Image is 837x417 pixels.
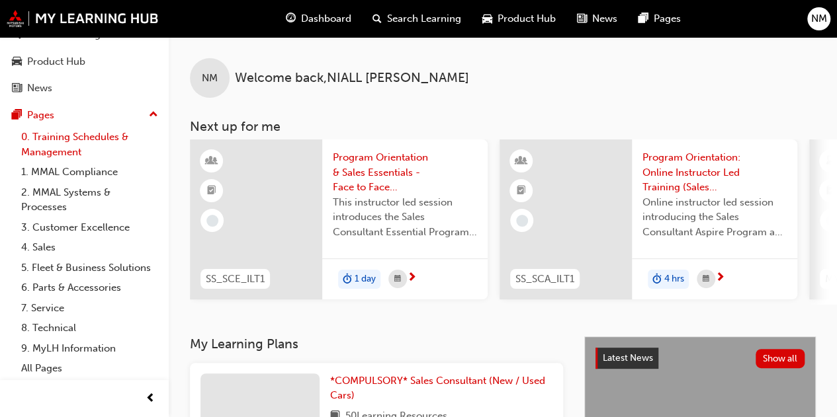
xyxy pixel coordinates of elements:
span: duration-icon [343,271,352,288]
a: news-iconNews [566,5,628,32]
a: 4. Sales [16,237,163,258]
span: prev-icon [146,391,155,407]
span: learningResourceType_INSTRUCTOR_LED-icon [517,153,526,170]
a: search-iconSearch Learning [362,5,472,32]
span: car-icon [482,11,492,27]
span: learningRecordVerb_NONE-icon [206,215,218,227]
span: Pages [654,11,681,26]
span: Online instructor led session introducing the Sales Consultant Aspire Program and outlining what ... [642,195,787,240]
span: 1 day [355,272,376,287]
span: NM [202,71,218,86]
a: pages-iconPages [628,5,691,32]
span: duration-icon [652,271,662,288]
a: guage-iconDashboard [275,5,362,32]
span: Product Hub [498,11,556,26]
span: Program Orientation & Sales Essentials - Face to Face Instructor Led Training (Sales Consultant E... [333,150,477,195]
span: learningRecordVerb_NONE-icon [516,215,528,227]
button: Pages [5,103,163,128]
span: news-icon [577,11,587,27]
span: SS_SCE_ILT1 [206,272,265,287]
span: Program Orientation: Online Instructor Led Training (Sales Consultant Aspire Program) [642,150,787,195]
span: guage-icon [286,11,296,27]
span: Latest News [603,352,653,363]
a: 7. Service [16,298,163,319]
span: up-icon [149,106,158,124]
a: SS_SCA_ILT1Program Orientation: Online Instructor Led Training (Sales Consultant Aspire Program)O... [500,139,797,299]
a: *COMPULSORY* Sales Consultant (New / Used Cars) [330,373,552,403]
a: 9. MyLH Information [16,338,163,359]
a: SS_SCE_ILT1Program Orientation & Sales Essentials - Face to Face Instructor Led Training (Sales C... [190,139,488,299]
span: News [592,11,617,26]
span: Welcome back , NIALL [PERSON_NAME] [235,71,469,86]
h3: My Learning Plans [190,336,563,352]
button: NM [807,7,830,30]
span: *COMPULSORY* Sales Consultant (New / Used Cars) [330,375,545,402]
span: learningResourceType_ELEARNING-icon [826,153,836,170]
span: booktick-icon [517,182,526,200]
a: 5. Fleet & Business Solutions [16,258,163,278]
h3: Next up for me [169,119,837,134]
a: News [5,76,163,100]
span: next-icon [407,272,417,284]
span: calendar-icon [703,271,709,287]
span: NM [811,11,827,26]
span: news-icon [12,83,22,95]
a: car-iconProduct Hub [472,5,566,32]
a: Product Hub [5,50,163,74]
div: News [27,81,52,96]
span: search-icon [373,11,382,27]
a: All Pages [16,358,163,379]
a: 6. Parts & Accessories [16,278,163,298]
a: 0. Training Schedules & Management [16,127,163,162]
span: pages-icon [639,11,648,27]
a: 2. MMAL Systems & Processes [16,182,163,217]
div: Pages [27,108,54,123]
a: 3. Customer Excellence [16,217,163,238]
span: learningResourceType_INSTRUCTOR_LED-icon [207,153,216,170]
span: pages-icon [12,110,22,122]
span: SS_SCA_ILT1 [515,272,574,287]
span: Search Learning [387,11,461,26]
div: Product Hub [27,54,85,69]
button: Show all [756,349,805,368]
span: booktick-icon [826,182,836,200]
span: car-icon [12,56,22,68]
a: Latest NewsShow all [595,348,805,369]
span: 4 hrs [664,272,684,287]
span: booktick-icon [207,182,216,200]
span: next-icon [715,272,725,284]
span: This instructor led session introduces the Sales Consultant Essential Program and outlines what y... [333,195,477,240]
span: calendar-icon [394,271,401,287]
a: 1. MMAL Compliance [16,162,163,182]
img: mmal [7,10,159,27]
span: Dashboard [301,11,351,26]
a: 8. Technical [16,318,163,338]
